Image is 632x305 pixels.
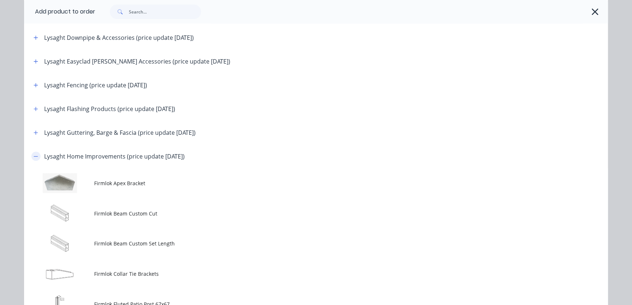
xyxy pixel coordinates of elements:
[94,240,505,247] span: Firmlok Beam Custom Set Length
[44,128,196,137] div: Lysaght Guttering, Barge & Fascia (price update [DATE])
[44,104,175,113] div: Lysaght Flashing Products (price update [DATE])
[129,4,201,19] input: Search...
[94,210,505,217] span: Firmlok Beam Custom Cut
[94,270,505,278] span: Firmlok Collar Tie Brackets
[44,81,147,89] div: Lysaght Fencing (price update [DATE])
[44,33,194,42] div: Lysaght Downpipe & Accessories (price update [DATE])
[44,152,185,161] div: Lysaght Home Improvements (price update [DATE])
[44,57,230,66] div: Lysaght Easyclad [PERSON_NAME] Accessories (price update [DATE])
[94,179,505,187] span: Firmlok Apex Bracket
